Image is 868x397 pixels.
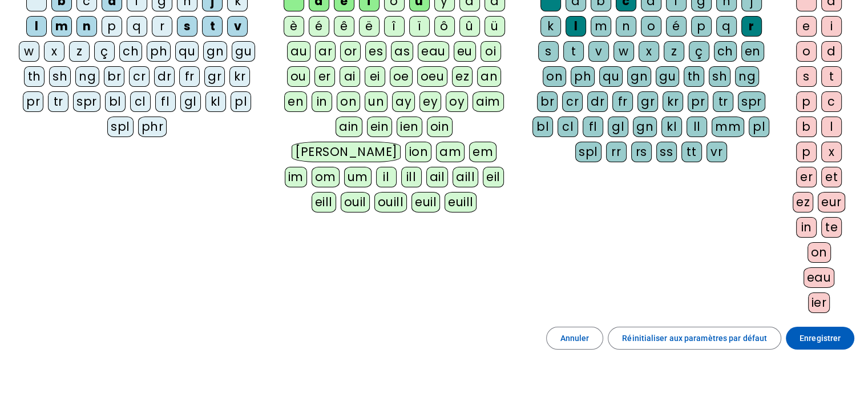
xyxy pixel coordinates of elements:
div: ch [714,41,737,62]
div: m [51,16,72,37]
div: on [808,242,831,263]
div: eil [483,167,504,187]
div: n [76,16,97,37]
div: phr [138,117,167,137]
div: ng [735,66,759,87]
div: t [202,16,223,37]
div: spr [73,91,100,112]
div: gn [627,66,651,87]
div: v [588,41,609,62]
div: ein [367,117,393,137]
div: tr [48,91,68,112]
div: eau [418,41,449,62]
div: fl [583,117,603,137]
div: d [821,41,842,62]
div: é [666,16,687,37]
div: ez [793,192,813,212]
div: er [796,167,817,187]
div: p [796,142,817,162]
div: aim [473,91,504,112]
span: Annuler [560,331,590,345]
div: l [566,16,586,37]
div: te [821,217,842,238]
div: th [684,66,704,87]
div: ï [409,16,430,37]
div: ail [426,167,449,187]
div: um [344,167,372,187]
div: ê [334,16,354,37]
div: ai [340,66,360,87]
div: il [376,167,397,187]
div: tr [713,91,733,112]
div: fr [612,91,633,112]
div: e [796,16,817,37]
div: es [365,41,386,62]
div: bl [105,91,126,112]
div: î [384,16,405,37]
div: mm [712,117,744,137]
div: ou [287,66,310,87]
div: z [69,41,90,62]
div: oe [390,66,413,87]
div: [PERSON_NAME] [292,142,401,162]
div: p [691,16,712,37]
div: en [741,41,764,62]
div: kl [661,117,682,137]
div: un [365,91,387,112]
div: ç [689,41,709,62]
div: br [537,91,558,112]
div: û [459,16,480,37]
div: ss [656,142,677,162]
div: o [796,41,817,62]
div: or [340,41,361,62]
div: pr [23,91,43,112]
div: on [337,91,360,112]
div: gr [204,66,225,87]
div: gn [633,117,657,137]
div: l [821,117,842,137]
div: n [616,16,636,37]
div: ion [405,142,431,162]
div: è [284,16,304,37]
div: eill [312,192,336,212]
div: ch [119,41,142,62]
div: fl [155,91,176,112]
button: Réinitialiser aux paramètres par défaut [608,327,781,350]
div: on [543,66,566,87]
div: t [563,41,584,62]
div: ng [75,66,99,87]
div: cl [130,91,151,112]
div: pl [231,91,251,112]
button: Annuler [546,327,604,350]
div: ei [365,66,385,87]
div: x [821,142,842,162]
div: ier [808,292,830,313]
div: dr [154,66,175,87]
div: tt [681,142,702,162]
div: ë [359,16,380,37]
div: ey [419,91,441,112]
div: et [821,167,842,187]
div: ain [336,117,362,137]
div: em [469,142,496,162]
div: om [312,167,340,187]
div: ph [147,41,171,62]
div: im [285,167,307,187]
div: v [227,16,248,37]
div: ç [94,41,115,62]
div: am [436,142,465,162]
div: ph [571,66,595,87]
div: rr [606,142,627,162]
div: cr [129,66,150,87]
div: q [127,16,147,37]
div: ien [397,117,422,137]
div: spl [575,142,601,162]
div: cl [558,117,578,137]
div: gl [608,117,628,137]
div: oi [481,41,501,62]
div: eau [804,267,835,288]
div: ü [485,16,505,37]
div: oy [446,91,468,112]
div: w [613,41,634,62]
div: sh [709,66,730,87]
